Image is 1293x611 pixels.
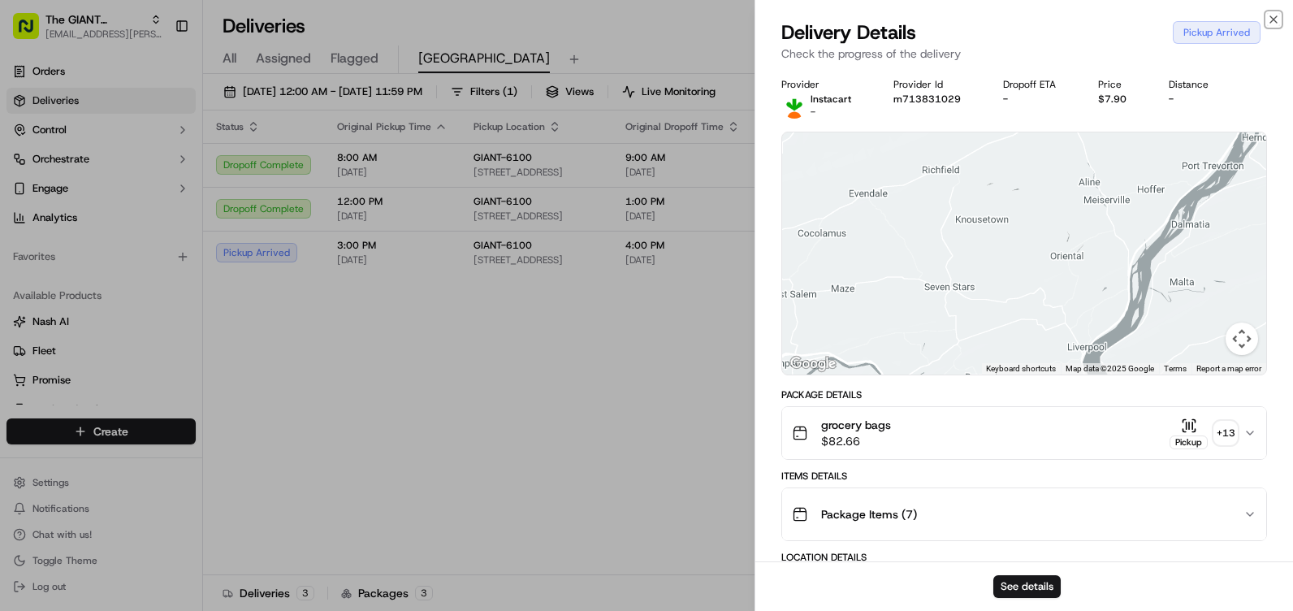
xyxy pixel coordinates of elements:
[1066,364,1154,373] span: Map data ©2025 Google
[781,45,1267,62] p: Check the progress of the delivery
[782,407,1266,459] button: grocery bags$82.66Pickup+13
[16,237,29,250] div: 📗
[42,105,292,122] input: Got a question? Start typing here...
[55,171,205,184] div: We're available if you need us!
[276,160,296,180] button: Start new chat
[32,236,124,252] span: Knowledge Base
[1098,78,1143,91] div: Price
[10,229,131,258] a: 📗Knowledge Base
[162,275,197,288] span: Pylon
[993,575,1061,598] button: See details
[1169,78,1225,91] div: Distance
[16,16,49,49] img: Nash
[16,65,296,91] p: Welcome 👋
[821,417,891,433] span: grocery bags
[1226,323,1258,355] button: Map camera controls
[893,78,977,91] div: Provider Id
[1170,418,1208,449] button: Pickup
[154,236,261,252] span: API Documentation
[782,488,1266,540] button: Package Items (7)
[1169,93,1225,106] div: -
[811,106,815,119] span: -
[1170,435,1208,449] div: Pickup
[821,506,917,522] span: Package Items ( 7 )
[131,229,267,258] a: 💻API Documentation
[55,155,266,171] div: Start new chat
[115,275,197,288] a: Powered byPylon
[137,237,150,250] div: 💻
[781,93,807,119] img: profile_instacart_ahold_partner.png
[1164,364,1187,373] a: Terms (opens in new tab)
[811,93,851,106] p: Instacart
[893,93,961,106] button: m713831029
[1003,93,1072,106] div: -
[781,19,916,45] span: Delivery Details
[1214,422,1237,444] div: + 13
[821,433,891,449] span: $82.66
[1003,78,1072,91] div: Dropoff ETA
[786,353,840,375] img: Google
[781,388,1267,401] div: Package Details
[16,155,45,184] img: 1736555255976-a54dd68f-1ca7-489b-9aae-adbdc363a1c4
[1098,93,1143,106] div: $7.90
[781,470,1267,483] div: Items Details
[781,551,1267,564] div: Location Details
[1170,418,1237,449] button: Pickup+13
[786,353,840,375] a: Open this area in Google Maps (opens a new window)
[986,363,1056,375] button: Keyboard shortcuts
[1196,364,1261,373] a: Report a map error
[781,78,867,91] div: Provider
